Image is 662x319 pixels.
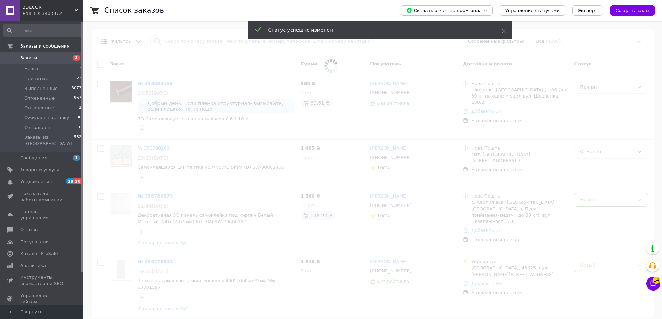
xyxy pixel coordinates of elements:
[73,55,80,61] span: 3
[615,8,649,13] span: Создать заказ
[24,125,50,131] span: Отправлен
[24,115,69,121] span: Ожидает поставку
[20,239,49,245] span: Покупатели
[646,277,660,291] button: Чат с покупателем14
[268,26,484,33] div: Статус успешно изменен
[20,209,64,221] span: Панель управления
[653,276,660,283] span: 14
[610,5,655,16] button: Создать заказ
[74,134,81,147] span: 532
[72,85,81,92] span: 3073
[20,251,58,257] span: Каталог ProSale
[578,8,597,13] span: Экспорт
[406,7,487,14] span: Скачать отчет по пром-оплате
[3,24,82,37] input: Поиск
[76,115,81,121] span: 30
[79,66,81,72] span: 3
[20,155,47,161] span: Сообщения
[20,167,59,173] span: Товары и услуги
[505,8,560,13] span: Управление статусами
[20,178,52,185] span: Уведомления
[74,178,82,184] span: 28
[20,55,37,61] span: Заказы
[24,85,58,92] span: Выполненные
[20,262,46,269] span: Аналитика
[24,134,74,147] span: Заказы из [GEOGRAPHIC_DATA]
[24,76,48,82] span: Принятые
[76,76,81,82] span: 23
[24,105,54,111] span: Оплаченные
[20,227,39,233] span: Отзывы
[23,4,75,10] span: 3DECOR
[79,105,81,111] span: 2
[66,178,74,184] span: 28
[104,6,164,15] h1: Список заказов
[20,274,64,287] span: Инструменты вебмастера и SEO
[74,95,81,101] span: 967
[23,10,83,17] div: Ваш ID: 3403972
[79,125,81,131] span: 0
[20,191,64,203] span: Показатели работы компании
[20,293,64,305] span: Управление сайтом
[24,66,40,72] span: Новые
[24,95,55,101] span: Отмененные
[500,5,565,16] button: Управление статусами
[401,5,493,16] button: Скачать отчет по пром-оплате
[572,5,603,16] button: Экспорт
[73,155,80,161] span: 1
[603,8,655,13] a: Создать заказ
[20,43,70,49] span: Заказы и сообщения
